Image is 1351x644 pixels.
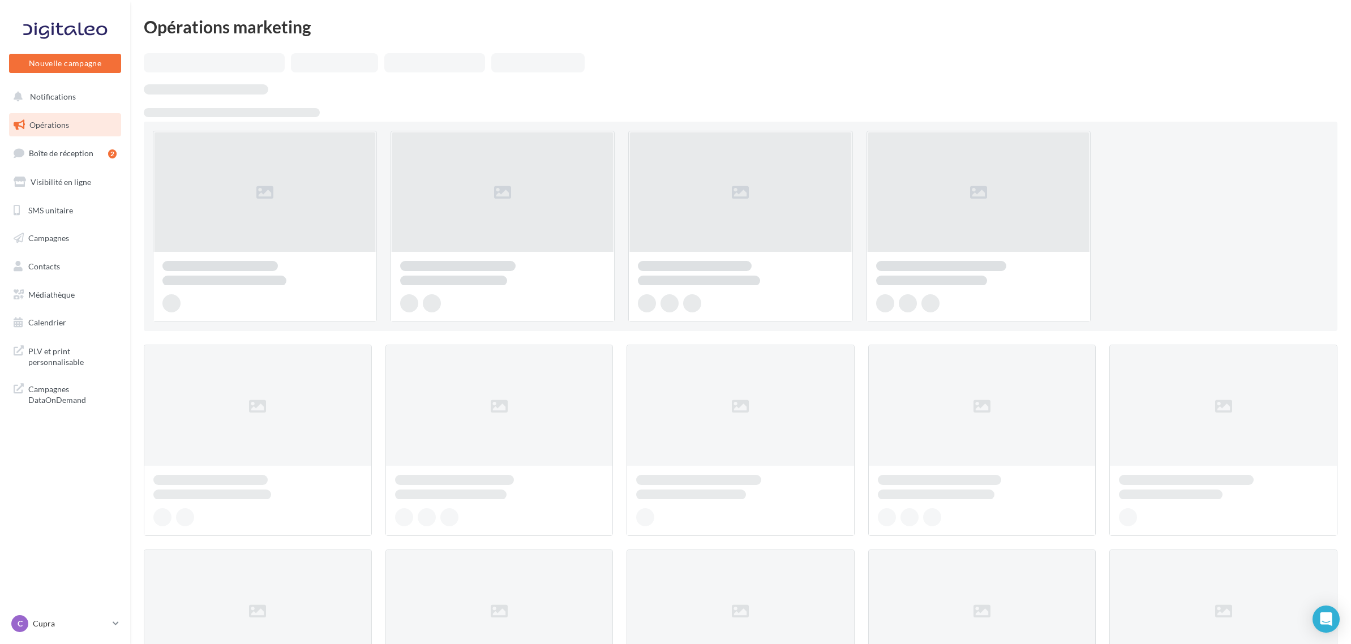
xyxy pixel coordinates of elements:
[9,613,121,634] a: C Cupra
[144,18,1337,35] div: Opérations marketing
[7,377,123,410] a: Campagnes DataOnDemand
[28,233,69,243] span: Campagnes
[7,141,123,165] a: Boîte de réception2
[28,205,73,214] span: SMS unitaire
[7,199,123,222] a: SMS unitaire
[18,618,23,629] span: C
[29,120,69,130] span: Opérations
[1313,606,1340,633] div: Open Intercom Messenger
[29,148,93,158] span: Boîte de réception
[33,618,108,629] p: Cupra
[7,226,123,250] a: Campagnes
[28,290,75,299] span: Médiathèque
[7,339,123,372] a: PLV et print personnalisable
[7,255,123,278] a: Contacts
[7,85,119,109] button: Notifications
[108,149,117,158] div: 2
[28,344,117,368] span: PLV et print personnalisable
[28,317,66,327] span: Calendrier
[28,261,60,271] span: Contacts
[7,113,123,137] a: Opérations
[28,381,117,406] span: Campagnes DataOnDemand
[31,177,91,187] span: Visibilité en ligne
[30,92,76,101] span: Notifications
[7,170,123,194] a: Visibilité en ligne
[9,54,121,73] button: Nouvelle campagne
[7,311,123,334] a: Calendrier
[7,283,123,307] a: Médiathèque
